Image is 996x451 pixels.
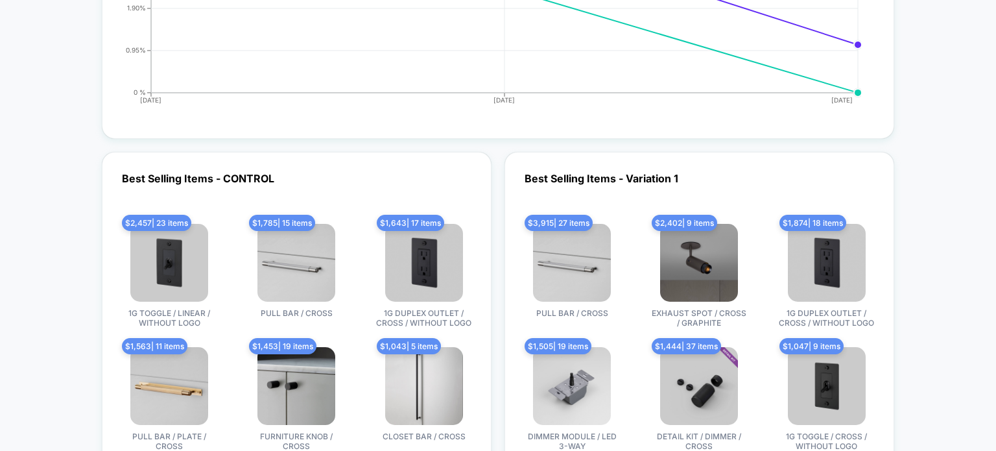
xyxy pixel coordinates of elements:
span: EXHAUST SPOT / CROSS / GRAPHITE [650,308,748,328]
img: produt [130,347,208,425]
span: 1G TOGGLE / CROSS / WITHOUT LOGO [778,432,875,451]
span: FURNITURE KNOB / CROSS [248,432,345,451]
span: 1G TOGGLE / LINEAR / WITHOUT LOGO [121,308,218,328]
img: produt [660,347,738,425]
img: produt [788,224,866,302]
span: $ 3,915 | 27 items [525,215,593,231]
span: $ 2,457 | 23 items [122,215,191,231]
tspan: 0 % [134,88,146,96]
tspan: [DATE] [831,96,853,104]
span: PULL BAR / CROSS [261,308,333,318]
span: $ 1,047 | 9 items [779,338,844,354]
tspan: 1.90% [127,4,146,12]
img: produt [533,347,611,425]
img: produt [257,224,335,302]
img: produt [257,347,335,425]
span: CLOSET BAR / CROSS [383,432,466,441]
span: DIMMER MODULE / LED 3-WAY [523,432,621,451]
span: 1G DUPLEX OUTLET / CROSS / WITHOUT LOGO [778,308,875,328]
tspan: [DATE] [140,96,161,104]
tspan: [DATE] [494,96,516,104]
span: $ 1,444 | 37 items [652,338,721,354]
span: $ 1,785 | 15 items [249,215,315,231]
img: produt [130,224,208,302]
span: $ 2,402 | 9 items [652,215,717,231]
span: 1G DUPLEX OUTLET / CROSS / WITHOUT LOGO [375,308,473,328]
img: produt [660,224,738,302]
span: $ 1,563 | 11 items [122,338,187,354]
img: produt [788,347,866,425]
img: produt [385,224,463,302]
span: PULL BAR / PLATE / CROSS [121,432,218,451]
span: $ 1,505 | 19 items [525,338,591,354]
span: $ 1,043 | 5 items [377,338,441,354]
span: PULL BAR / CROSS [536,308,608,318]
span: DETAIL KIT / DIMMER / CROSS [650,432,748,451]
img: produt [385,347,463,425]
span: $ 1,874 | 18 items [779,215,846,231]
span: $ 1,453 | 19 items [249,338,316,354]
tspan: 0.95% [126,46,146,54]
span: $ 1,643 | 17 items [377,215,444,231]
img: produt [533,224,611,302]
